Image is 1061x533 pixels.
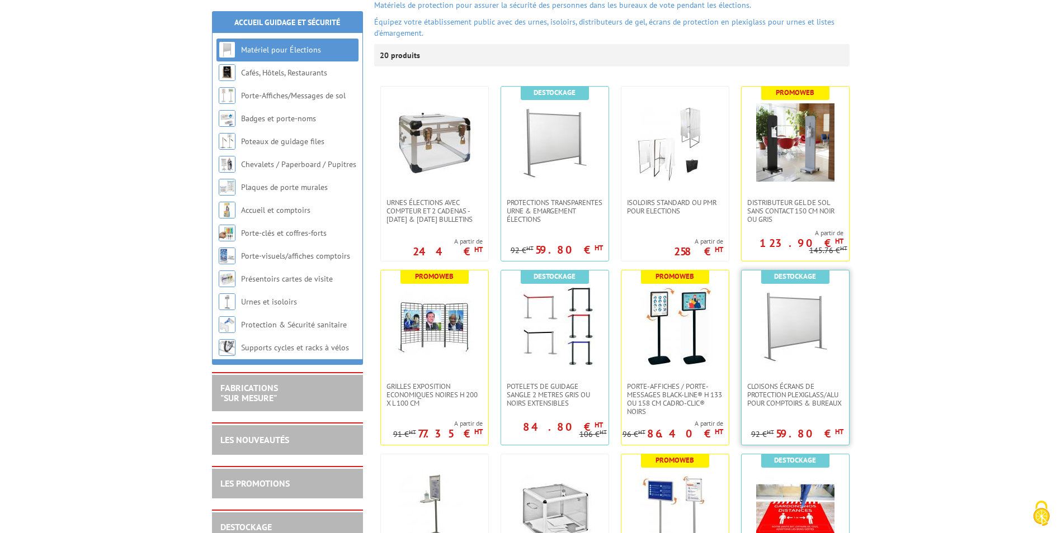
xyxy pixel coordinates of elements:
[636,287,714,365] img: Porte-affiches / Porte-messages Black-Line® H 133 ou 158 cm Cadro-Clic® noirs
[627,382,723,416] span: Porte-affiches / Porte-messages Black-Line® H 133 ou 158 cm Cadro-Clic® noirs
[840,244,847,252] sup: HT
[241,45,321,55] a: Matériel pour Élections
[241,91,346,101] a: Porte-Affiches/Messages de sol
[395,103,474,182] img: urnes élections avec compteur et 2 cadenas - 1000 & 1300 bulletins
[534,88,576,97] b: Destockage
[742,382,849,407] a: Cloisons Écrans de protection Plexiglass/Alu pour comptoirs & Bureaux
[219,270,235,287] img: Présentoirs cartes de visite
[579,430,607,439] p: 106 €
[219,179,235,196] img: Plaques de porte murales
[386,382,483,407] span: Grilles Exposition Economiques Noires H 200 x L 100 cm
[501,382,609,407] a: POTELETS DE GUIDAGE SANGLE 2 METRES GRIS OU NOIRS EXTENSIBLEs
[219,316,235,333] img: Protection & Sécurité sanitaire
[774,272,816,281] b: Destockage
[219,110,235,127] img: Badges et porte-noms
[219,225,235,241] img: Porte-clés et coffres-forts
[523,423,603,430] p: 84.80 €
[418,430,483,437] p: 77.35 €
[1027,499,1055,527] img: Cookies (fenêtre modale)
[393,419,483,428] span: A partir de
[381,198,488,223] a: urnes élections avec compteur et 2 cadenas - [DATE] & [DATE] bulletins
[219,202,235,218] img: Accueil et comptoirs
[241,182,328,192] a: Plaques de porte murales
[219,64,235,81] img: Cafés, Hôtels, Restaurants
[835,236,843,246] sup: HT
[395,287,474,365] img: Grilles Exposition Economiques Noires H 200 x L 100 cm
[511,246,534,255] p: 92 €
[647,430,723,437] p: 86.40 €
[220,434,289,445] a: LES NOUVEAUTÉS
[219,87,235,104] img: Porte-Affiches/Messages de sol
[241,68,327,78] a: Cafés, Hôtels, Restaurants
[241,228,327,238] a: Porte-clés et coffres-forts
[742,229,843,237] span: A partir de
[219,293,235,310] img: Urnes et isoloirs
[386,198,483,223] span: urnes élections avec compteur et 2 cadenas - [DATE] & [DATE] bulletins
[219,156,235,173] img: Chevalets / Paperboard / Pupitres
[1022,495,1061,533] button: Cookies (fenêtre modale)
[241,136,324,146] a: Poteaux de guidage files
[241,320,347,330] a: Protection & Sécurité sanitaire
[776,430,843,437] p: 59.80 €
[715,427,723,436] sup: HT
[241,159,356,169] a: Chevalets / Paperboard / Pupitres
[774,455,816,465] b: Destockage
[600,428,607,436] sup: HT
[474,245,483,254] sup: HT
[674,237,723,246] span: A partir de
[413,248,483,255] p: 244 €
[595,243,603,253] sup: HT
[516,103,594,182] img: Protections Transparentes Urne & Emargement élections
[220,478,290,489] a: LES PROMOTIONS
[234,17,340,27] a: Accueil Guidage et Sécurité
[219,41,235,58] img: Matériel pour Élections
[393,430,416,439] p: 91 €
[760,240,843,246] p: 123.90 €
[751,430,774,439] p: 92 €
[220,521,272,532] a: DESTOCKAGE
[507,382,603,407] span: POTELETS DE GUIDAGE SANGLE 2 METRES GRIS OU NOIRS EXTENSIBLEs
[241,297,297,307] a: Urnes et isoloirs
[742,198,849,223] a: DISTRIBUTEUR GEL DE SOL SANS CONTACT 150 cm NOIR OU GRIS
[809,246,847,255] p: 145.76 €
[623,430,645,439] p: 96 €
[756,103,834,182] img: DISTRIBUTEUR GEL DE SOL SANS CONTACT 150 cm NOIR OU GRIS
[756,287,834,365] img: Cloisons Écrans de protection Plexiglass/Alu pour comptoirs & Bureaux
[219,133,235,150] img: Poteaux de guidage files
[219,248,235,264] img: Porte-visuels/affiches comptoirs
[380,44,422,66] p: 20 produits
[241,113,316,123] a: Badges et porte-noms
[767,428,774,436] sup: HT
[241,205,310,215] a: Accueil et comptoirs
[415,272,454,281] b: Promoweb
[381,382,488,407] a: Grilles Exposition Economiques Noires H 200 x L 100 cm
[501,198,609,223] a: Protections Transparentes Urne & Emargement élections
[534,272,576,281] b: Destockage
[241,274,333,284] a: Présentoirs cartes de visite
[595,420,603,430] sup: HT
[627,198,723,215] span: ISOLOIRS STANDARD OU PMR POUR ELECTIONS
[474,427,483,436] sup: HT
[621,382,729,416] a: Porte-affiches / Porte-messages Black-Line® H 133 ou 158 cm Cadro-Clic® noirs
[241,251,350,261] a: Porte-visuels/affiches comptoirs
[374,16,850,39] p: Équipez votre établissement public avec des urnes, isoloirs, distributeurs de gel, écrans de prot...
[776,88,814,97] b: Promoweb
[535,246,603,253] p: 59.80 €
[638,428,645,436] sup: HT
[747,198,843,223] span: DISTRIBUTEUR GEL DE SOL SANS CONTACT 150 cm NOIR OU GRIS
[674,248,723,255] p: 258 €
[715,245,723,254] sup: HT
[516,287,594,365] img: POTELETS DE GUIDAGE SANGLE 2 METRES GRIS OU NOIRS EXTENSIBLEs
[835,427,843,436] sup: HT
[656,455,694,465] b: Promoweb
[747,382,843,407] span: Cloisons Écrans de protection Plexiglass/Alu pour comptoirs & Bureaux
[241,342,349,353] a: Supports cycles et racks à vélos
[621,198,729,215] a: ISOLOIRS STANDARD OU PMR POUR ELECTIONS
[220,382,278,403] a: FABRICATIONS"Sur Mesure"
[623,419,723,428] span: A partir de
[526,244,534,252] sup: HT
[656,272,694,281] b: Promoweb
[636,103,714,182] img: ISOLOIRS STANDARD OU PMR POUR ELECTIONS
[409,428,416,436] sup: HT
[413,237,483,246] span: A partir de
